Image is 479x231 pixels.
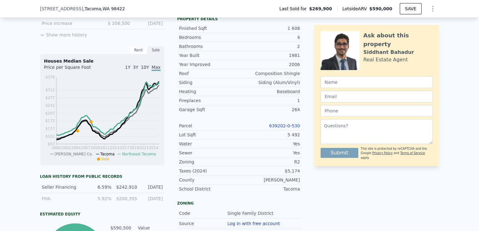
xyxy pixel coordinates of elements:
div: $242,910 [115,184,137,190]
tspan: 2021 [139,146,149,150]
tspan: $242 [45,103,55,108]
tspan: $67 [48,142,55,146]
div: 4 [239,34,300,40]
span: 10Y [141,65,149,70]
tspan: $137 [45,126,55,131]
div: Roof [179,70,239,77]
div: Siding (Alum/Vinyl) [239,79,300,86]
div: Houses Median Sale [44,58,161,64]
div: Rent [130,46,147,54]
div: Year Built [179,52,239,59]
div: Tacoma [239,186,300,192]
button: SAVE [400,3,422,14]
span: Tacoma [100,152,115,156]
button: Show more history [40,29,87,38]
div: Fireplaces [179,97,239,104]
div: 1 [239,97,300,104]
span: $269,900 [309,6,332,12]
div: Water [179,141,239,147]
div: This site is protected by reCAPTCHA and the Google and apply. [361,147,433,160]
tspan: 2014 [110,146,120,150]
div: Composition Shingle [239,70,300,77]
div: Sale [147,46,165,54]
input: Email [321,91,433,102]
div: Siddhant Bahadur [363,49,414,56]
tspan: 2012 [100,146,110,150]
div: [DATE] [141,184,163,190]
span: Northeast Tacoma [122,152,156,156]
div: [PERSON_NAME] [239,177,300,183]
div: 2 [239,43,300,49]
tspan: $207 [45,111,55,115]
span: Lotside ARV [342,6,369,12]
div: Yes [239,141,300,147]
span: Sale [101,157,109,161]
div: 5 492 [239,132,300,138]
span: [PERSON_NAME] Co. [55,152,93,156]
tspan: 2009 [90,146,100,150]
span: $590,000 [369,6,392,11]
a: Privacy Policy [372,151,393,155]
div: Bedrooms [179,34,239,40]
a: 639202-0-530 [269,123,300,128]
div: [DATE] [135,20,163,26]
div: Parcel [179,123,239,129]
div: County [179,177,239,183]
div: Zoning [177,201,302,206]
div: Bathrooms [179,43,239,49]
div: R2 [239,159,300,165]
div: 1981 [239,52,300,59]
tspan: 2024 [149,146,159,150]
div: School District [179,186,239,192]
div: Year Improved [179,61,239,68]
tspan: 2017 [120,146,129,150]
div: Yes [239,150,300,156]
span: 1Y [125,65,130,70]
span: 3Y [133,65,138,70]
div: Price per Square Foot [44,64,102,74]
div: Loan history from public records [40,174,165,179]
div: Property details [177,16,302,21]
div: 264 [239,106,300,113]
div: Code [179,210,227,216]
div: 6.59% [90,184,111,190]
div: Sewer [179,150,239,156]
div: 1 608 [239,25,300,31]
div: Lot Sqft [179,132,239,138]
div: Price Increase [42,20,97,26]
div: Seller Financing [42,184,86,190]
span: Last Sold for [279,6,309,12]
span: [STREET_ADDRESS] [40,6,83,12]
div: Baseboard [239,88,300,95]
div: Finished Sqft [179,25,239,31]
a: Terms of Service [400,151,425,155]
button: Log in with free account [227,221,280,226]
button: Show Options [427,2,439,15]
tspan: $277 [45,96,55,100]
tspan: 2000 [52,146,61,150]
input: Name [321,76,433,88]
input: Phone [321,105,433,117]
tspan: $370 [45,75,55,79]
span: , WA 98422 [101,6,125,11]
div: Garage Sqft [179,106,239,113]
tspan: $172 [45,119,55,123]
button: Submit [321,148,358,158]
tspan: 2019 [129,146,139,150]
div: Source [179,220,227,227]
div: Siding [179,79,239,86]
div: Single Family District [227,210,274,216]
tspan: $312 [45,88,55,92]
div: Zoning [179,159,239,165]
div: 2006 [239,61,300,68]
tspan: $102 [45,134,55,139]
span: $ 206,500 [108,21,130,26]
span: Max [152,65,161,71]
div: Taxes (2024) [179,168,239,174]
div: Heating [179,88,239,95]
div: Real Estate Agent [363,56,408,64]
tspan: 2004 [71,146,81,150]
div: 5.92% [90,196,111,202]
div: $5,174 [239,168,300,174]
div: [DATE] [141,196,163,202]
